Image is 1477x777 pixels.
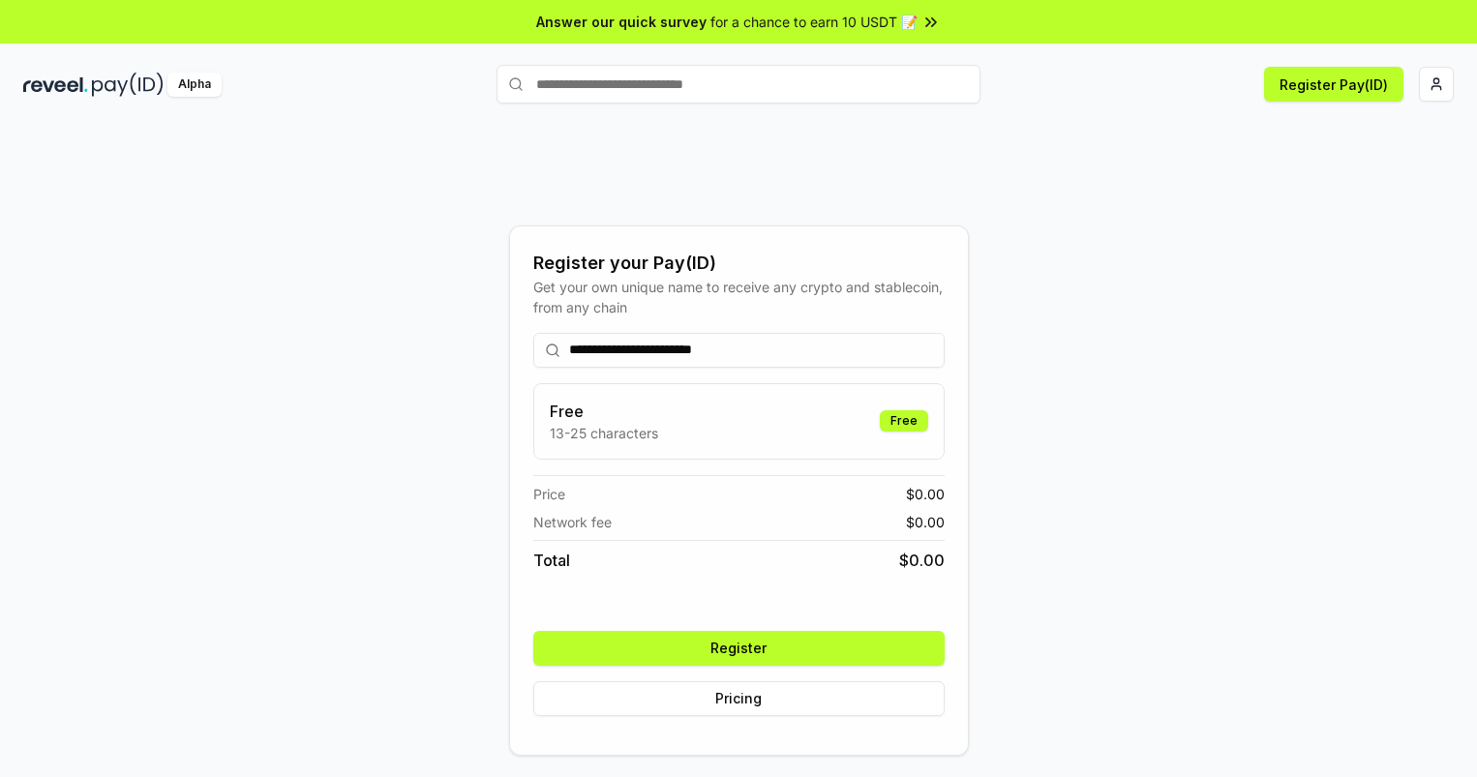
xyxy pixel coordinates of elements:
[92,73,164,97] img: pay_id
[1264,67,1403,102] button: Register Pay(ID)
[550,423,658,443] p: 13-25 characters
[899,549,945,572] span: $ 0.00
[533,631,945,666] button: Register
[533,681,945,716] button: Pricing
[536,12,707,32] span: Answer our quick survey
[23,73,88,97] img: reveel_dark
[533,512,612,532] span: Network fee
[906,512,945,532] span: $ 0.00
[533,549,570,572] span: Total
[533,277,945,317] div: Get your own unique name to receive any crypto and stablecoin, from any chain
[906,484,945,504] span: $ 0.00
[533,484,565,504] span: Price
[880,410,928,432] div: Free
[710,12,918,32] span: for a chance to earn 10 USDT 📝
[550,400,658,423] h3: Free
[167,73,222,97] div: Alpha
[533,250,945,277] div: Register your Pay(ID)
